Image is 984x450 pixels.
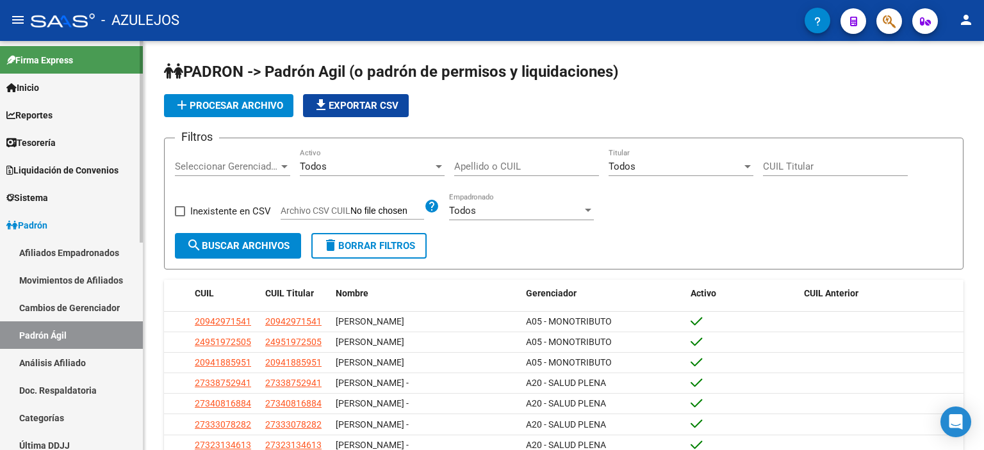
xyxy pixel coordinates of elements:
[449,205,476,216] span: Todos
[6,53,73,67] span: Firma Express
[164,63,618,81] span: PADRON -> Padrón Agil (o padrón de permisos y liquidaciones)
[526,398,606,408] span: A20 - SALUD PLENA
[195,337,251,347] span: 24951972505
[195,398,251,408] span: 27340816884
[195,288,214,298] span: CUIL
[10,12,26,28] mat-icon: menu
[265,398,322,408] span: 27340816884
[521,280,685,307] datatable-header-cell: Gerenciador
[958,12,974,28] mat-icon: person
[101,6,179,35] span: - AZULEJOS
[424,198,439,214] mat-icon: help
[799,280,963,307] datatable-header-cell: CUIL Anterior
[336,440,409,450] span: [PERSON_NAME] -
[175,128,219,146] h3: Filtros
[336,378,409,388] span: [PERSON_NAME] -
[186,240,290,252] span: Buscar Archivos
[350,205,424,217] input: Archivo CSV CUIL
[336,337,404,347] span: [PERSON_NAME]
[190,204,271,219] span: Inexistente en CSV
[265,419,322,430] span: 27333078282
[195,378,251,388] span: 27338752941
[300,161,327,172] span: Todos
[260,280,331,307] datatable-header-cell: CUIL Titular
[195,316,251,326] span: 20942971541
[190,280,260,307] datatable-header-cell: CUIL
[940,406,971,437] div: Open Intercom Messenger
[265,357,322,367] span: 20941885951
[265,378,322,388] span: 27338752941
[804,288,858,298] span: CUIL Anterior
[175,233,301,259] button: Buscar Archivos
[6,218,47,232] span: Padrón
[526,288,577,298] span: Gerenciador
[336,357,404,367] span: [PERSON_NAME]
[303,94,409,117] button: Exportar CSV
[195,357,251,367] span: 20941885951
[265,316,322,326] span: 20942971541
[685,280,799,307] datatable-header-cell: Activo
[265,288,314,298] span: CUIL Titular
[281,205,350,216] span: Archivo CSV CUIL
[526,378,606,388] span: A20 - SALUD PLENA
[6,191,48,205] span: Sistema
[336,419,409,430] span: [PERSON_NAME] -
[526,357,612,367] span: A05 - MONOTRIBUTO
[195,419,251,430] span: 27333078282
[265,337,322,347] span: 24951972505
[186,237,202,253] mat-icon: search
[313,100,398,111] span: Exportar CSV
[526,316,612,326] span: A05 - MONOTRIBUTO
[323,237,338,253] mat-icon: delete
[526,440,606,450] span: A20 - SALUD PLENA
[313,97,329,113] mat-icon: file_download
[526,337,612,347] span: A05 - MONOTRIBUTO
[6,163,119,177] span: Liquidación de Convenios
[609,161,635,172] span: Todos
[174,100,283,111] span: Procesar archivo
[174,97,190,113] mat-icon: add
[195,440,251,450] span: 27323134613
[6,136,56,150] span: Tesorería
[6,108,53,122] span: Reportes
[164,94,293,117] button: Procesar archivo
[336,398,409,408] span: [PERSON_NAME] -
[691,288,716,298] span: Activo
[265,440,322,450] span: 27323134613
[526,419,606,430] span: A20 - SALUD PLENA
[331,280,521,307] datatable-header-cell: Nombre
[336,288,368,298] span: Nombre
[311,233,427,259] button: Borrar Filtros
[6,81,39,95] span: Inicio
[175,161,279,172] span: Seleccionar Gerenciador
[323,240,415,252] span: Borrar Filtros
[336,316,404,326] span: [PERSON_NAME]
